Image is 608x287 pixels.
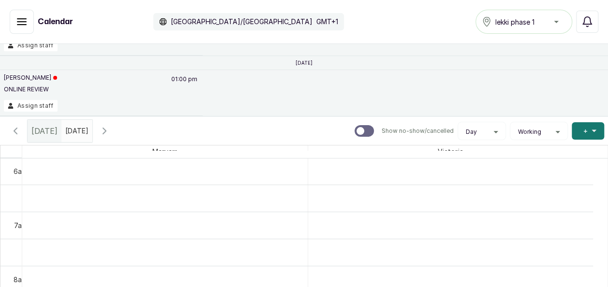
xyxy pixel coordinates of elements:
h1: Calendar [38,16,73,28]
span: Victoria [436,145,465,158]
span: Working [518,128,541,136]
p: Show no-show/cancelled [382,127,454,135]
div: 8am [12,274,29,285]
span: + [583,126,588,136]
span: Maryam [150,145,179,158]
span: Day [466,128,477,136]
p: ONLINE REVIEW [4,86,57,93]
button: Assign staff [4,40,58,51]
span: [DATE] [31,125,58,137]
p: GMT+1 [316,17,338,27]
span: lekki phase 1 [495,17,534,27]
button: Working [514,128,564,136]
p: 01:00 pm [170,74,199,100]
button: Day [462,128,502,136]
div: 6am [12,166,29,176]
p: [GEOGRAPHIC_DATA]/[GEOGRAPHIC_DATA] [171,17,312,27]
div: 7am [12,220,29,230]
button: lekki phase 1 [475,10,572,34]
button: Assign staff [4,100,58,112]
button: + [572,122,604,140]
p: [PERSON_NAME] [4,74,57,82]
div: [DATE] [28,120,61,142]
p: [DATE] [296,60,312,66]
